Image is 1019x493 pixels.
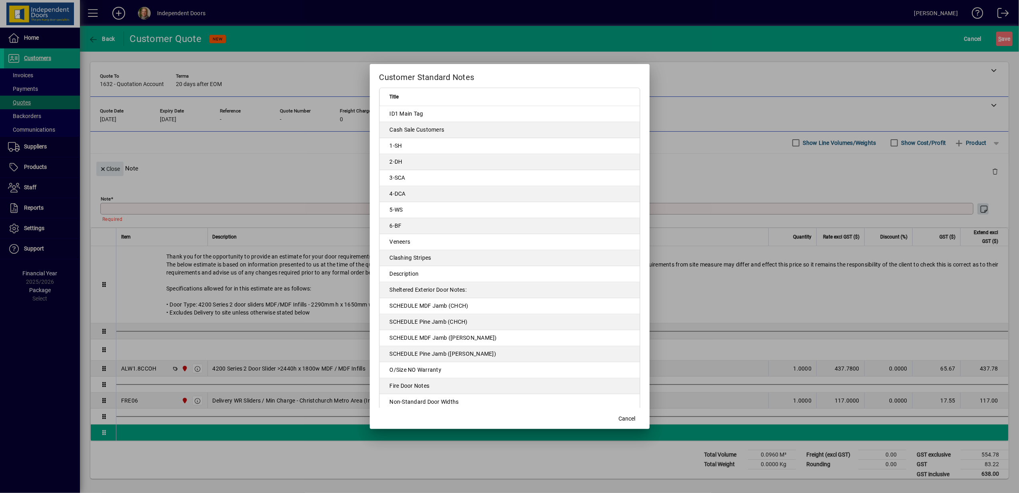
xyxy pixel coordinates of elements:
td: Veneers [380,234,640,250]
td: 4-DCA [380,186,640,202]
td: ID1 Main Tag [380,106,640,122]
td: SCHEDULE MDF Jamb ([PERSON_NAME]) [380,330,640,346]
td: Clashing Stripes [380,250,640,266]
td: Non-Standard Door Widths [380,394,640,410]
button: Cancel [614,411,640,426]
td: SCHEDULE Pine Jamb (CHCH) [380,314,640,330]
td: 1-SH [380,138,640,154]
td: SCHEDULE Pine Jamb ([PERSON_NAME]) [380,346,640,362]
span: Title [390,92,399,101]
td: Sheltered Exterior Door Notes: [380,282,640,298]
td: SCHEDULE MDF Jamb (CHCH) [380,298,640,314]
td: Cash Sale Customers [380,122,640,138]
td: Description [380,266,640,282]
td: 3-SCA [380,170,640,186]
td: 5-WS [380,202,640,218]
td: Fire Door Notes [380,378,640,394]
td: O/Size NO Warranty [380,362,640,378]
h2: Customer Standard Notes [370,64,650,87]
td: 6-BF [380,218,640,234]
span: Cancel [619,415,636,423]
td: 2-DH [380,154,640,170]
